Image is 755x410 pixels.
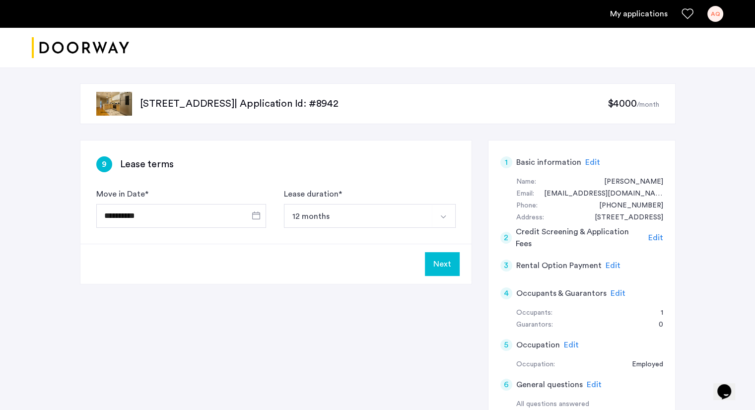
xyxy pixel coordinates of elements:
[607,99,636,109] span: $4000
[140,97,608,111] p: [STREET_ADDRESS] | Application Id: #8942
[606,262,620,270] span: Edit
[500,339,512,351] div: 5
[713,370,745,400] iframe: chat widget
[96,92,132,116] img: apartment
[622,359,663,371] div: Employed
[516,212,544,224] div: Address:
[96,188,148,200] label: Move in Date *
[516,226,644,250] h5: Credit Screening & Application Fees
[96,156,112,172] div: 9
[516,200,538,212] div: Phone:
[651,307,663,319] div: 1
[425,252,460,276] button: Next
[250,209,262,221] button: Open calendar
[284,188,342,200] label: Lease duration *
[500,156,512,168] div: 1
[500,260,512,272] div: 3
[564,341,579,349] span: Edit
[516,188,534,200] div: Email:
[516,307,552,319] div: Occupants:
[594,176,663,188] div: Alexandra Quantz
[32,29,129,67] a: Cazamio logo
[500,287,512,299] div: 4
[585,212,663,224] div: 471 Vanderbilt Avenue, #4
[516,156,581,168] h5: Basic information
[534,188,663,200] div: alexq2995@gmail.com
[432,204,456,228] button: Select option
[589,200,663,212] div: +19412866634
[707,6,723,22] div: AQ
[516,176,536,188] div: Name:
[500,379,512,391] div: 6
[439,213,447,221] img: arrow
[120,157,174,171] h3: Lease terms
[649,319,663,331] div: 0
[516,260,602,272] h5: Rental Option Payment
[516,359,555,371] div: Occupation:
[611,289,625,297] span: Edit
[516,287,607,299] h5: Occupants & Guarantors
[637,101,659,108] sub: /month
[516,339,560,351] h5: Occupation
[648,234,663,242] span: Edit
[610,8,668,20] a: My application
[284,204,432,228] button: Select option
[682,8,693,20] a: Favorites
[585,158,600,166] span: Edit
[500,232,512,244] div: 2
[516,379,583,391] h5: General questions
[32,29,129,67] img: logo
[587,381,602,389] span: Edit
[516,319,553,331] div: Guarantors:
